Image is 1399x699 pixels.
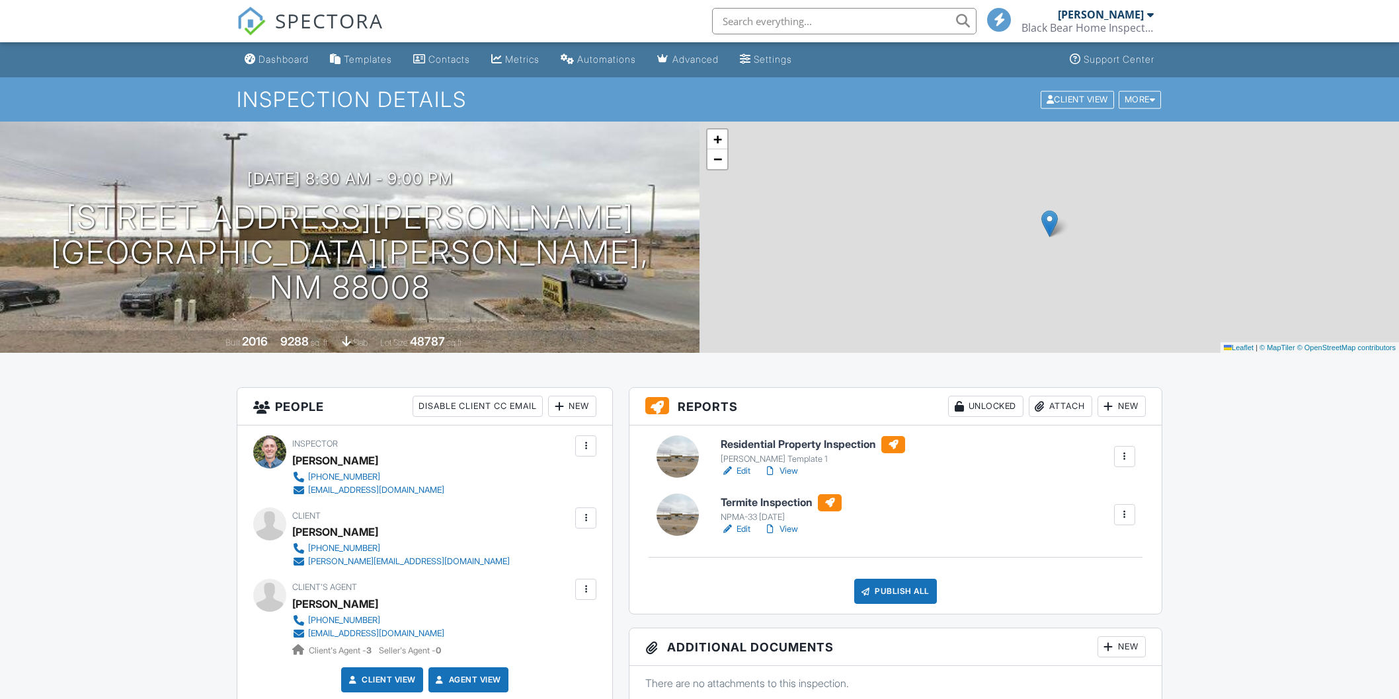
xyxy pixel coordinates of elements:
a: © MapTiler [1259,344,1295,351]
div: NPMA-33 [DATE] [721,512,842,523]
p: There are no attachments to this inspection. [645,676,1146,690]
div: [PERSON_NAME][EMAIL_ADDRESS][DOMAIN_NAME] [308,556,510,567]
a: Edit [721,464,750,478]
div: Support Center [1084,54,1154,65]
a: Residential Property Inspection [PERSON_NAME] Template 1 [721,436,905,465]
span: slab [353,338,368,348]
span: Client's Agent [292,582,357,592]
a: [PHONE_NUMBER] [292,614,444,627]
div: Advanced [672,54,719,65]
a: Settings [735,48,797,72]
h3: Reports [629,388,1162,425]
div: [PERSON_NAME] Template 1 [721,454,905,464]
a: View [764,523,798,536]
a: Edit [721,523,750,536]
div: Settings [754,54,792,65]
span: Client [292,511,321,521]
div: New [548,396,596,417]
strong: 0 [436,645,441,655]
a: [PHONE_NUMBER] [292,542,510,555]
h3: [DATE] 8:30 am - 9:00 pm [247,170,453,188]
a: View [764,464,798,478]
div: [PERSON_NAME] [292,522,378,542]
h1: [STREET_ADDRESS][PERSON_NAME] [GEOGRAPHIC_DATA][PERSON_NAME], NM 88008 [21,200,678,305]
a: Leaflet [1224,344,1254,351]
div: Black Bear Home Inspections [1021,21,1154,34]
div: Publish All [854,579,937,604]
span: − [713,151,722,167]
a: Client View [1039,94,1117,104]
span: Lot Size [380,338,408,348]
a: Zoom out [707,149,727,169]
div: New [1098,636,1146,657]
div: Dashboard [259,54,309,65]
div: [PHONE_NUMBER] [308,543,380,554]
a: [PERSON_NAME][EMAIL_ADDRESS][DOMAIN_NAME] [292,555,510,568]
h3: People [237,388,612,425]
span: + [713,131,722,147]
div: 48787 [410,334,445,348]
div: Contacts [428,54,470,65]
div: New [1098,396,1146,417]
div: [PHONE_NUMBER] [308,472,380,482]
h6: Residential Property Inspection [721,436,905,453]
a: Metrics [486,48,545,72]
div: Automations [577,54,636,65]
span: Inspector [292,439,338,449]
div: Disable Client CC Email [413,396,543,417]
a: [EMAIL_ADDRESS][DOMAIN_NAME] [292,484,444,497]
div: 9288 [280,334,309,348]
strong: 3 [366,645,372,655]
a: [PERSON_NAME] [292,594,378,614]
input: Search everything... [712,8,977,34]
div: 2016 [242,334,268,348]
a: Contacts [408,48,475,72]
a: Agent View [433,673,501,686]
a: [PHONE_NUMBER] [292,470,444,484]
div: Client View [1041,91,1114,108]
div: [PHONE_NUMBER] [308,615,380,626]
div: [PERSON_NAME] [292,451,378,470]
a: Dashboard [239,48,314,72]
div: Metrics [505,54,540,65]
h3: Additional Documents [629,628,1162,666]
h6: Termite Inspection [721,494,842,511]
span: sq.ft. [447,338,463,348]
h1: Inspection Details [237,88,1162,111]
div: Templates [344,54,392,65]
a: Client View [346,673,416,686]
img: Marker [1041,210,1058,237]
span: Seller's Agent - [379,645,441,655]
a: Zoom in [707,129,727,149]
div: [PERSON_NAME] [1058,8,1144,21]
img: The Best Home Inspection Software - Spectora [237,7,266,36]
a: Support Center [1064,48,1160,72]
span: Client's Agent - [309,645,374,655]
a: © OpenStreetMap contributors [1297,344,1396,351]
div: [EMAIL_ADDRESS][DOMAIN_NAME] [308,485,444,496]
div: Unlocked [948,396,1023,417]
a: SPECTORA [237,18,383,46]
div: More [1119,91,1162,108]
span: SPECTORA [275,7,383,34]
div: [EMAIL_ADDRESS][DOMAIN_NAME] [308,628,444,639]
a: [EMAIL_ADDRESS][DOMAIN_NAME] [292,627,444,640]
a: Advanced [652,48,724,72]
a: Templates [325,48,397,72]
a: Automations (Basic) [555,48,641,72]
a: Termite Inspection NPMA-33 [DATE] [721,494,842,523]
span: | [1256,344,1258,351]
div: Attach [1029,396,1092,417]
span: Built [225,338,240,348]
span: sq. ft. [311,338,329,348]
